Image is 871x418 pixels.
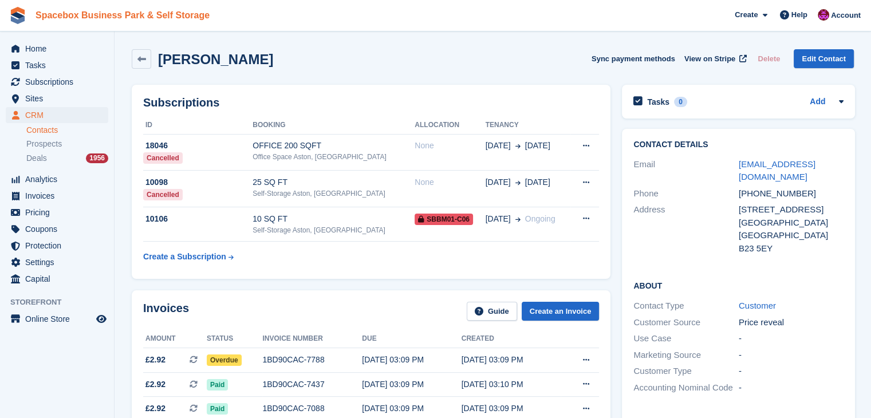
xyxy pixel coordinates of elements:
a: Preview store [94,312,108,326]
div: 10098 [143,176,253,188]
a: [EMAIL_ADDRESS][DOMAIN_NAME] [739,159,815,182]
span: Help [791,9,807,21]
div: [DATE] 03:09 PM [362,354,461,366]
span: [DATE] [525,176,550,188]
div: Cancelled [143,189,183,200]
a: menu [6,204,108,220]
span: View on Stripe [684,53,735,65]
span: Tasks [25,57,94,73]
a: Guide [467,302,517,321]
div: - [739,381,844,395]
h2: Invoices [143,302,189,321]
div: - [739,349,844,362]
a: menu [6,41,108,57]
span: Pricing [25,204,94,220]
div: Create a Subscription [143,251,226,263]
div: Price reveal [739,316,844,329]
div: 1BD90CAC-7788 [262,354,362,366]
div: 18046 [143,140,253,152]
span: Paid [207,403,228,415]
button: Sync payment methods [592,49,675,68]
span: Settings [25,254,94,270]
div: [DATE] 03:09 PM [462,354,561,366]
div: Phone [633,187,739,200]
div: [DATE] 03:09 PM [362,403,461,415]
span: Account [831,10,861,21]
div: Self-Storage Aston, [GEOGRAPHIC_DATA] [253,188,415,199]
h2: Subscriptions [143,96,599,109]
span: Subscriptions [25,74,94,90]
a: Create a Subscription [143,246,234,267]
div: Marketing Source [633,349,739,362]
span: [DATE] [486,140,511,152]
a: menu [6,311,108,327]
span: Online Store [25,311,94,327]
span: Protection [25,238,94,254]
div: 0 [674,97,687,107]
a: Deals 1956 [26,152,108,164]
span: Storefront [10,297,114,308]
h2: [PERSON_NAME] [158,52,273,67]
div: 10 SQ FT [253,213,415,225]
div: Accounting Nominal Code [633,381,739,395]
span: CRM [25,107,94,123]
a: Add [810,96,825,109]
button: Delete [753,49,785,68]
div: [DATE] 03:09 PM [462,403,561,415]
span: Home [25,41,94,57]
a: menu [6,254,108,270]
div: - [739,332,844,345]
a: menu [6,57,108,73]
div: None [415,176,485,188]
span: £2.92 [145,403,165,415]
span: [DATE] [486,176,511,188]
div: Address [633,203,739,255]
h2: Contact Details [633,140,844,149]
div: Self-Storage Aston, [GEOGRAPHIC_DATA] [253,225,415,235]
a: Customer [739,301,776,310]
span: Paid [207,379,228,391]
div: 1BD90CAC-7437 [262,378,362,391]
a: Contacts [26,125,108,136]
div: 25 SQ FT [253,176,415,188]
span: Analytics [25,171,94,187]
div: 1956 [86,153,108,163]
th: Created [462,330,561,348]
span: £2.92 [145,354,165,366]
a: Prospects [26,138,108,150]
span: [DATE] [486,213,511,225]
a: Create an Invoice [522,302,600,321]
div: - [739,365,844,378]
div: [DATE] 03:09 PM [362,378,461,391]
a: menu [6,171,108,187]
div: Cancelled [143,152,183,164]
div: [GEOGRAPHIC_DATA] [739,216,844,230]
div: B23 5EY [739,242,844,255]
h2: Tasks [647,97,669,107]
div: 1BD90CAC-7088 [262,403,362,415]
div: 10106 [143,213,253,225]
th: Due [362,330,461,348]
img: stora-icon-8386f47178a22dfd0bd8f6a31ec36ba5ce8667c1dd55bd0f319d3a0aa187defe.svg [9,7,26,24]
a: Spacebox Business Park & Self Storage [31,6,214,25]
a: Edit Contact [794,49,854,68]
div: [DATE] 03:10 PM [462,378,561,391]
th: Invoice number [262,330,362,348]
a: menu [6,271,108,287]
h2: About [633,279,844,291]
div: Contact Type [633,299,739,313]
span: Prospects [26,139,62,149]
div: None [415,140,485,152]
div: [GEOGRAPHIC_DATA] [739,229,844,242]
div: Office Space Aston, [GEOGRAPHIC_DATA] [253,152,415,162]
div: Customer Type [633,365,739,378]
a: menu [6,74,108,90]
th: Tenancy [486,116,570,135]
a: menu [6,238,108,254]
div: Customer Source [633,316,739,329]
div: [STREET_ADDRESS] [739,203,844,216]
th: Status [207,330,263,348]
div: OFFICE 200 SQFT [253,140,415,152]
a: menu [6,188,108,204]
th: Booking [253,116,415,135]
